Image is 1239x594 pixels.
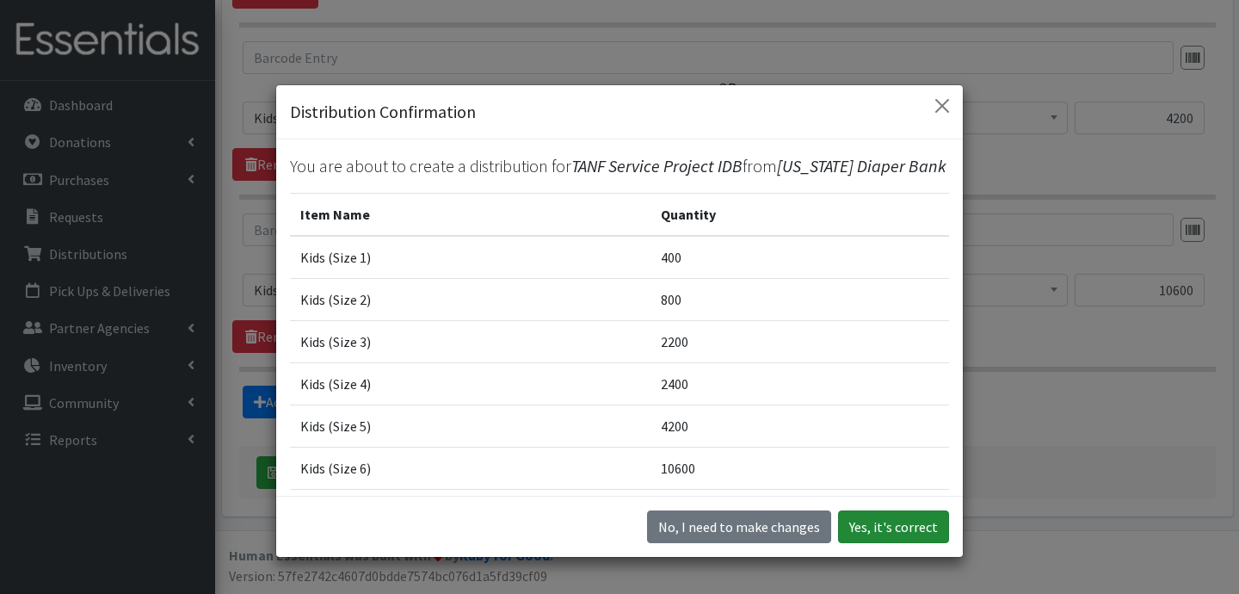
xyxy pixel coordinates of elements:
button: No I need to make changes [647,510,831,543]
td: 2200 [650,321,949,363]
td: Kids (Size 2) [290,279,650,321]
span: [US_STATE] Diaper Bank [777,155,946,176]
td: Kids (Size 5) [290,405,650,448]
td: Kids (Size 1) [290,236,650,279]
button: Yes, it's correct [838,510,949,543]
td: Kids (Size 6) [290,448,650,490]
p: You are about to create a distribution for from [290,153,949,179]
td: 800 [650,279,949,321]
h5: Distribution Confirmation [290,99,476,125]
td: 400 [650,236,949,279]
th: Quantity [650,194,949,237]
button: Close [928,92,956,120]
th: Item Name [290,194,650,237]
td: 2400 [650,363,949,405]
td: 10600 [650,448,949,490]
td: 4200 [650,405,949,448]
span: TANF Service Project IDB [571,155,743,176]
td: Kids (Size 4) [290,363,650,405]
td: Kids (Size 3) [290,321,650,363]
